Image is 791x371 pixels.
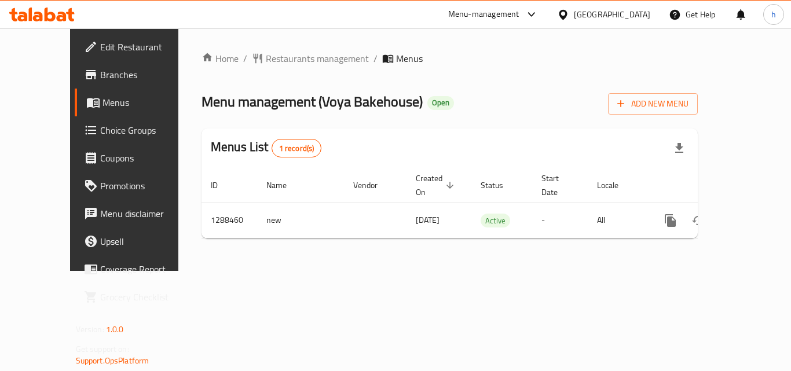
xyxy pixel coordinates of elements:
td: All [588,203,647,238]
span: Edit Restaurant [100,40,193,54]
button: Add New Menu [608,93,698,115]
td: new [257,203,344,238]
span: 1 record(s) [272,143,321,154]
span: h [771,8,776,21]
span: Created On [416,171,457,199]
span: Restaurants management [266,52,369,65]
span: Menu management ( Voya Bakehouse ) [202,89,423,115]
table: enhanced table [202,168,777,238]
span: Coverage Report [100,262,193,276]
th: Actions [647,168,777,203]
a: Restaurants management [252,52,369,65]
a: Branches [75,61,202,89]
span: Promotions [100,179,193,193]
span: Start Date [541,171,574,199]
span: Version: [76,322,104,337]
div: Menu-management [448,8,519,21]
a: Grocery Checklist [75,283,202,311]
td: 1288460 [202,203,257,238]
nav: breadcrumb [202,52,698,65]
span: ID [211,178,233,192]
a: Choice Groups [75,116,202,144]
span: Menus [102,95,193,109]
span: Name [266,178,302,192]
td: - [532,203,588,238]
span: Menu disclaimer [100,207,193,221]
button: more [657,207,684,234]
span: Status [481,178,518,192]
a: Support.OpsPlatform [76,353,149,368]
a: Menus [75,89,202,116]
span: Choice Groups [100,123,193,137]
span: Grocery Checklist [100,290,193,304]
span: Add New Menu [617,97,689,111]
span: Get support on: [76,341,129,357]
span: Upsell [100,234,193,248]
li: / [373,52,378,65]
span: Locale [597,178,633,192]
span: Branches [100,68,193,82]
a: Edit Restaurant [75,33,202,61]
span: 1.0.0 [106,322,124,337]
span: Active [481,214,510,227]
a: Upsell [75,227,202,255]
span: [DATE] [416,212,440,227]
li: / [243,52,247,65]
a: Home [202,52,239,65]
h2: Menus List [211,138,321,157]
div: Export file [665,134,693,162]
span: Menus [396,52,423,65]
span: Open [427,98,454,108]
a: Menu disclaimer [75,200,202,227]
span: Coupons [100,151,193,165]
span: Vendor [353,178,393,192]
a: Coverage Report [75,255,202,283]
div: [GEOGRAPHIC_DATA] [574,8,650,21]
a: Promotions [75,172,202,200]
a: Coupons [75,144,202,172]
